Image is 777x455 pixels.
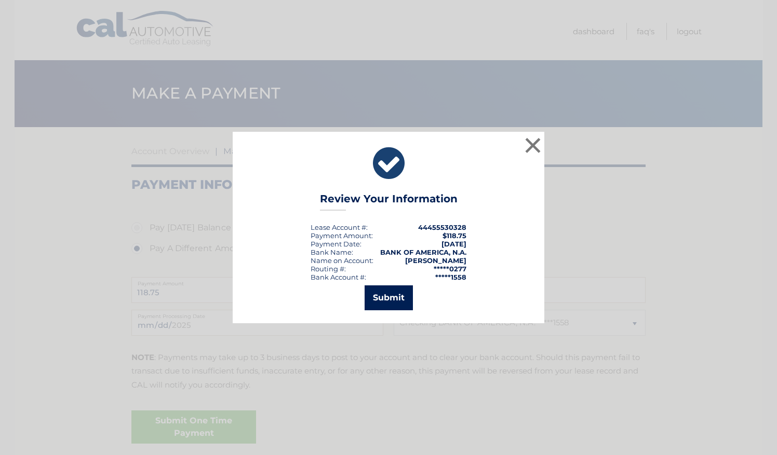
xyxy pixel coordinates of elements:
[311,240,360,248] span: Payment Date
[311,248,353,256] div: Bank Name:
[380,248,466,256] strong: BANK OF AMERICA, N.A.
[311,265,346,273] div: Routing #:
[405,256,466,265] strong: [PERSON_NAME]
[311,223,368,231] div: Lease Account #:
[320,192,458,211] h3: Review Your Information
[311,240,361,248] div: :
[441,240,466,248] span: [DATE]
[418,223,466,231] strong: 44455530328
[311,256,373,265] div: Name on Account:
[311,231,373,240] div: Payment Amount:
[443,231,466,240] span: $118.75
[311,273,366,281] div: Bank Account #:
[365,285,413,310] button: Submit
[523,135,543,156] button: ×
